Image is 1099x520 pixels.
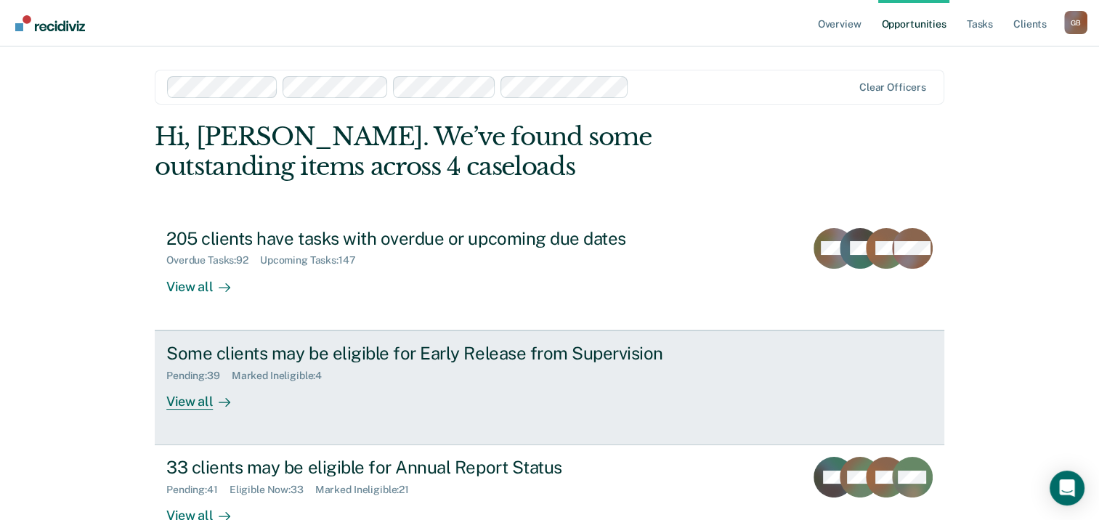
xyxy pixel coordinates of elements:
div: Pending : 41 [166,484,230,496]
div: Clear officers [859,81,926,94]
div: Upcoming Tasks : 147 [260,254,368,267]
div: Pending : 39 [166,370,232,382]
div: 205 clients have tasks with overdue or upcoming due dates [166,228,676,249]
a: Some clients may be eligible for Early Release from SupervisionPending:39Marked Ineligible:4View all [155,330,944,445]
img: Recidiviz [15,15,85,31]
div: Marked Ineligible : 4 [232,370,333,382]
div: G B [1064,11,1087,34]
div: Hi, [PERSON_NAME]. We’ve found some outstanding items across 4 caseloads [155,122,786,182]
div: Marked Ineligible : 21 [315,484,421,496]
div: Eligible Now : 33 [230,484,315,496]
div: View all [166,267,248,295]
button: Profile dropdown button [1064,11,1087,34]
div: 33 clients may be eligible for Annual Report Status [166,457,676,478]
div: View all [166,381,248,410]
div: Open Intercom Messenger [1050,471,1084,505]
a: 205 clients have tasks with overdue or upcoming due datesOverdue Tasks:92Upcoming Tasks:147View all [155,216,944,330]
div: Overdue Tasks : 92 [166,254,260,267]
div: Some clients may be eligible for Early Release from Supervision [166,343,676,364]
